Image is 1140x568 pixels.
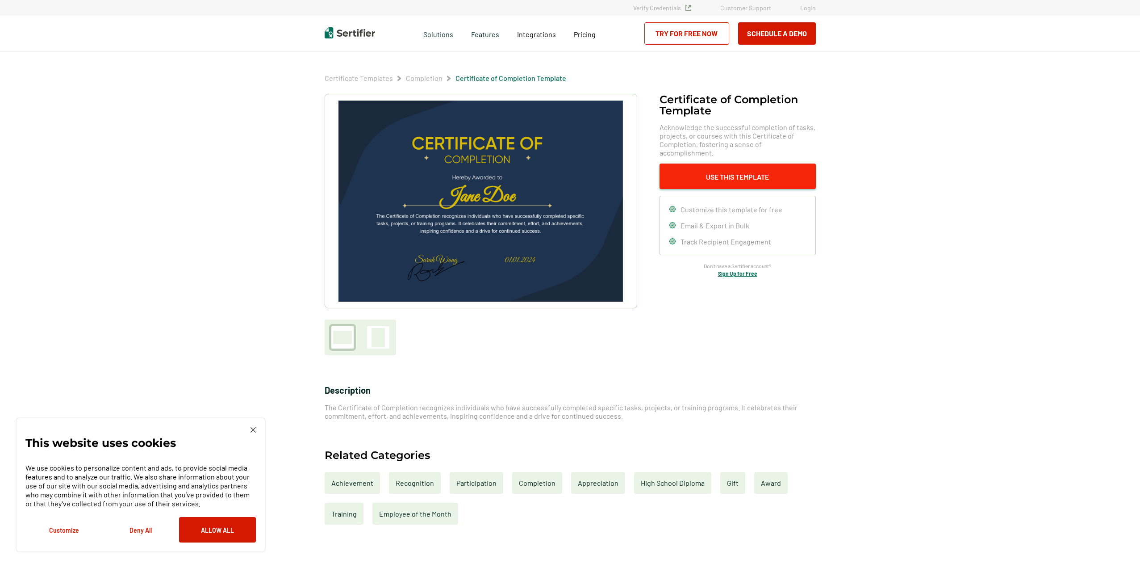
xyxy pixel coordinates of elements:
[25,463,256,508] p: We use cookies to personalize content and ads, to provide social media features and to analyze ou...
[800,4,816,12] a: Login
[406,74,443,82] a: Completion
[574,28,596,39] a: Pricing
[720,4,771,12] a: Customer Support
[574,30,596,38] span: Pricing
[517,30,556,38] span: Integrations
[102,517,179,543] button: Deny All
[325,74,566,83] div: Breadcrumb
[179,517,256,543] button: Allow All
[25,438,176,447] p: This website uses cookies
[325,74,393,83] span: Certificate Templates
[406,74,443,83] span: Completion
[571,472,625,494] a: Appreciation
[325,450,430,461] h2: Related Categories
[423,28,453,39] span: Solutions
[325,403,798,420] span: The Certificate of Completion recognizes individuals who have successfully completed specific tas...
[455,74,566,82] a: Certificate of Completion Template
[450,472,503,494] a: Participation
[25,517,102,543] button: Customize
[754,472,788,494] a: Award
[685,5,691,11] img: Verified
[389,472,441,494] a: Recognition
[325,385,371,395] span: Description
[325,74,393,82] a: Certificate Templates
[720,472,745,494] a: Gift
[634,472,711,494] a: High School Diploma
[660,94,816,116] h1: Certificate of Completion Template
[660,164,816,189] button: Use This Template
[681,205,782,214] span: Customize this template for free
[681,237,771,246] span: Track Recipient Engagement
[471,28,499,39] span: Features
[681,221,749,230] span: Email & Export in Bulk
[325,472,380,494] a: Achievement
[718,270,757,277] a: Sign Up for Free
[1095,525,1140,568] iframe: Chat Widget
[372,503,458,525] a: Employee of the Month
[738,22,816,45] button: Schedule a Demo
[704,262,772,270] span: Don’t have a Sertifier account?
[512,472,562,494] a: Completion
[251,427,256,433] img: Cookie Popup Close
[455,74,566,83] span: Certificate of Completion Template
[338,101,622,302] img: Certificate of Completion Template
[517,28,556,39] a: Integrations
[633,4,691,12] a: Verify Credentials
[660,123,816,157] span: Acknowledge the successful completion of tasks, projects, or courses with this Certificate of Com...
[325,503,363,525] a: Training
[644,22,729,45] a: Try for Free Now
[325,27,375,38] img: Sertifier | Digital Credentialing Platform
